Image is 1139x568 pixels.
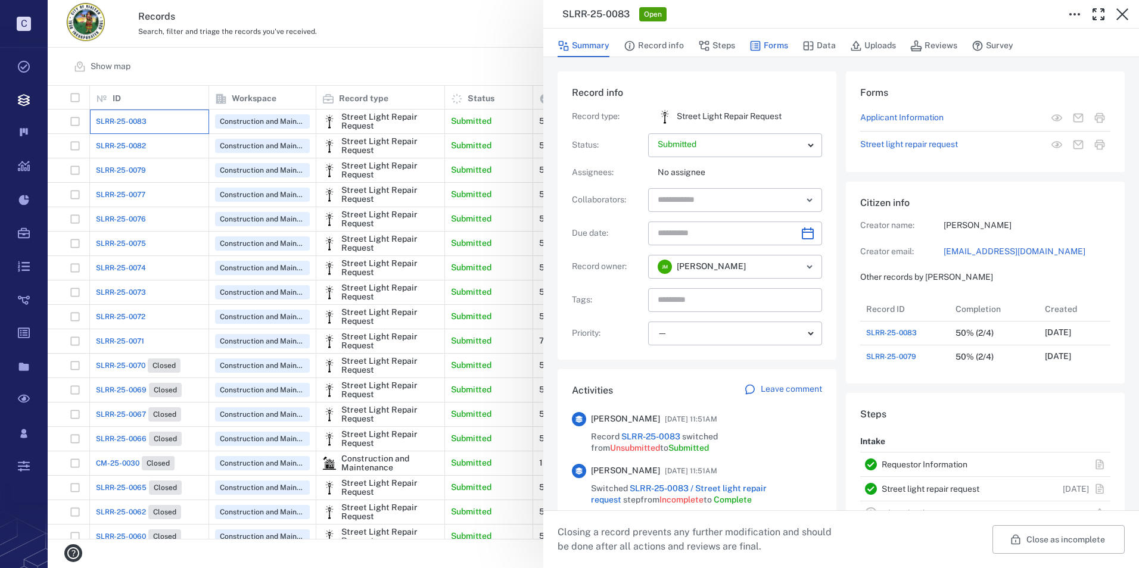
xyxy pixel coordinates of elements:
a: [EMAIL_ADDRESS][DOMAIN_NAME] [944,246,1110,258]
span: [DATE] 11:51AM [665,464,717,478]
span: [PERSON_NAME] [591,465,660,477]
h3: SLRR-25-0083 [562,7,630,21]
p: Due date : [572,227,643,239]
p: Record owner : [572,261,643,273]
div: Record ID [866,292,905,326]
span: Complete [714,495,752,504]
button: Close as incomplete [992,525,1125,554]
p: C [17,17,31,31]
p: [DATE] [1063,483,1089,495]
span: Switched step from to [591,483,822,506]
p: [DATE] [1045,351,1071,363]
p: [DATE] [1045,327,1071,339]
button: Survey [972,35,1013,57]
p: Intake [860,431,885,452]
button: Record info [624,35,684,57]
p: Creator name: [860,220,944,232]
span: Open [642,10,664,20]
span: [PERSON_NAME] [591,413,660,425]
p: Other records by [PERSON_NAME] [860,271,1110,283]
h6: Steps [860,407,1110,422]
p: Closing a record prevents any further modification and should be done after all actions and revie... [558,525,841,554]
p: Tags : [572,294,643,306]
div: Completion [956,292,1001,326]
p: Submitted [658,139,803,151]
button: Open [801,192,818,208]
div: Citizen infoCreator name:[PERSON_NAME]Creator email:[EMAIL_ADDRESS][DOMAIN_NAME]Other records by ... [846,182,1125,393]
a: SLRR-25-0083 [866,327,917,338]
button: Mail form [1068,134,1089,155]
p: Leave comment [761,383,822,395]
span: [DATE] 11:51AM [665,412,717,426]
button: Toggle Fullscreen [1087,2,1110,26]
a: Requestor Information [882,460,967,469]
button: Forms [749,35,788,57]
button: Mail form [1068,107,1089,129]
div: 50% (2/4) [956,352,994,361]
div: 50% (2/4) [956,329,994,338]
h6: Forms [860,86,1110,100]
div: Created [1039,297,1128,321]
a: File Upload [882,508,925,518]
button: Print form [1089,134,1110,155]
button: Data [802,35,836,57]
a: Leave comment [744,383,822,398]
span: Help [27,8,51,19]
button: Reviews [910,35,957,57]
a: SLRR-25-0079 [866,351,916,362]
p: Record type : [572,111,643,123]
button: View form in the step [1046,134,1068,155]
a: Street light repair request [860,139,958,151]
p: Priority : [572,327,643,339]
h6: Activities [572,383,613,398]
p: Street Light Repair Request [677,111,782,123]
button: Print form [1089,107,1110,129]
a: SLRR-25-0083 / Street light repair request [591,483,767,505]
div: J M [658,260,672,274]
span: Incomplete [659,495,704,504]
div: Record ID [860,297,950,321]
button: Uploads [850,35,896,57]
button: Close [1110,2,1134,26]
button: Open [801,258,818,275]
p: No assignee [658,167,822,179]
a: SLRR-25-0083 [621,432,680,441]
p: Collaborators : [572,194,643,206]
a: Applicant Information [860,112,944,124]
button: Toggle to Edit Boxes [1063,2,1087,26]
p: Assignees : [572,167,643,179]
div: Street Light Repair Request [658,110,672,124]
div: FormsApplicant InformationView form in the stepMail formPrint formStreet light repair requestView... [846,71,1125,182]
div: Completion [950,297,1039,321]
div: Record infoRecord type:icon Street Light Repair RequestStreet Light Repair RequestStatus:Assignee... [558,71,836,369]
button: Summary [558,35,609,57]
button: Choose date [796,221,820,245]
div: — [658,326,803,340]
span: Record switched from to [591,431,822,454]
p: Status : [572,139,643,151]
span: Submitted [668,443,709,452]
p: Creator email: [860,246,944,258]
h6: Record info [572,86,822,100]
span: Unsubmitted [610,443,660,452]
a: Street light repair request [882,484,979,494]
img: icon Street Light Repair Request [658,110,672,124]
button: Steps [698,35,735,57]
h6: Citizen info [860,196,1110,210]
button: View form in the step [1046,107,1068,129]
span: [PERSON_NAME] [677,261,746,273]
p: [PERSON_NAME] [944,220,1110,232]
div: Created [1045,292,1077,326]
